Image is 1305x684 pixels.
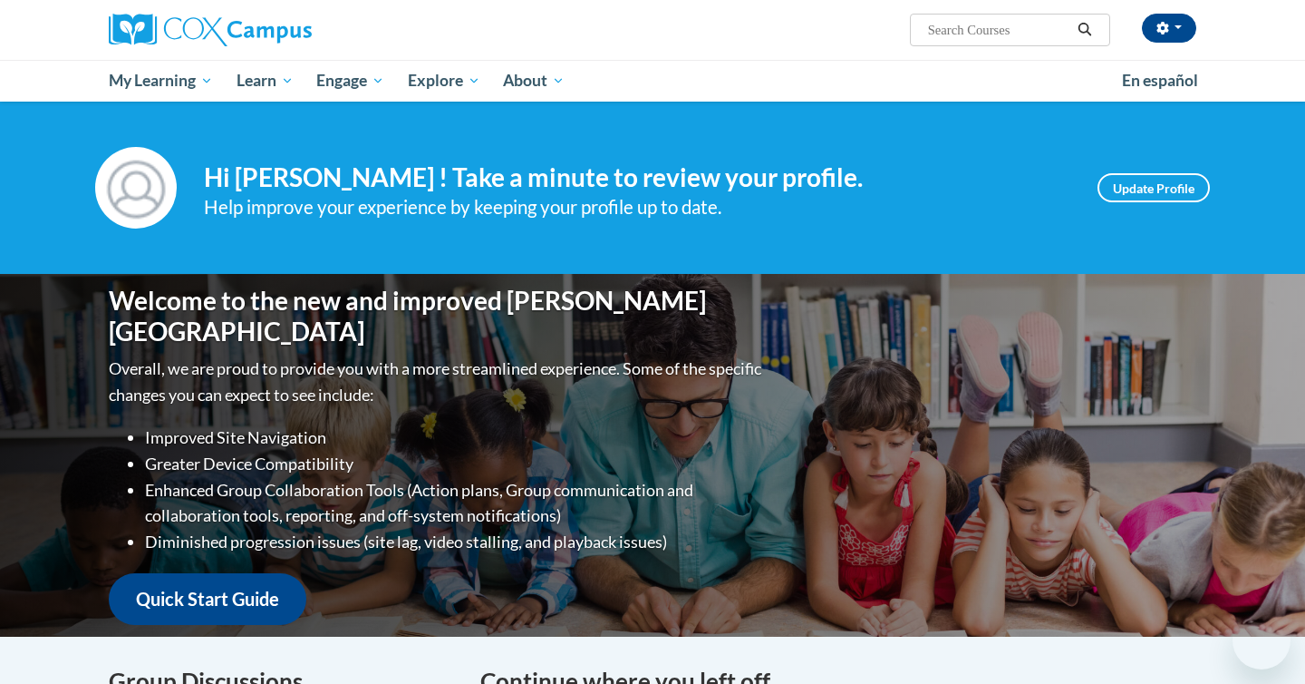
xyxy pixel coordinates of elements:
[1110,62,1210,100] a: En español
[109,356,766,408] p: Overall, we are proud to provide you with a more streamlined experience. Some of the specific cha...
[204,162,1070,193] h4: Hi [PERSON_NAME] ! Take a minute to review your profile.
[408,70,480,92] span: Explore
[926,19,1071,41] input: Search Courses
[1232,611,1290,669] iframe: Button to launch messaging window
[492,60,577,102] a: About
[225,60,305,102] a: Learn
[109,70,213,92] span: My Learning
[1142,14,1196,43] button: Account Settings
[304,60,396,102] a: Engage
[145,477,766,530] li: Enhanced Group Collaboration Tools (Action plans, Group communication and collaboration tools, re...
[82,60,1223,102] div: Main menu
[1097,173,1210,202] a: Update Profile
[237,70,294,92] span: Learn
[109,14,312,46] img: Cox Campus
[109,14,453,46] a: Cox Campus
[145,529,766,555] li: Diminished progression issues (site lag, video stalling, and playback issues)
[503,70,565,92] span: About
[109,286,766,347] h1: Welcome to the new and improved [PERSON_NAME][GEOGRAPHIC_DATA]
[1071,19,1098,41] button: Search
[145,425,766,451] li: Improved Site Navigation
[95,147,177,229] img: Profile Image
[204,192,1070,222] div: Help improve your experience by keeping your profile up to date.
[316,70,384,92] span: Engage
[1122,71,1198,90] span: En español
[396,60,492,102] a: Explore
[145,451,766,477] li: Greater Device Compatibility
[109,573,306,625] a: Quick Start Guide
[97,60,225,102] a: My Learning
